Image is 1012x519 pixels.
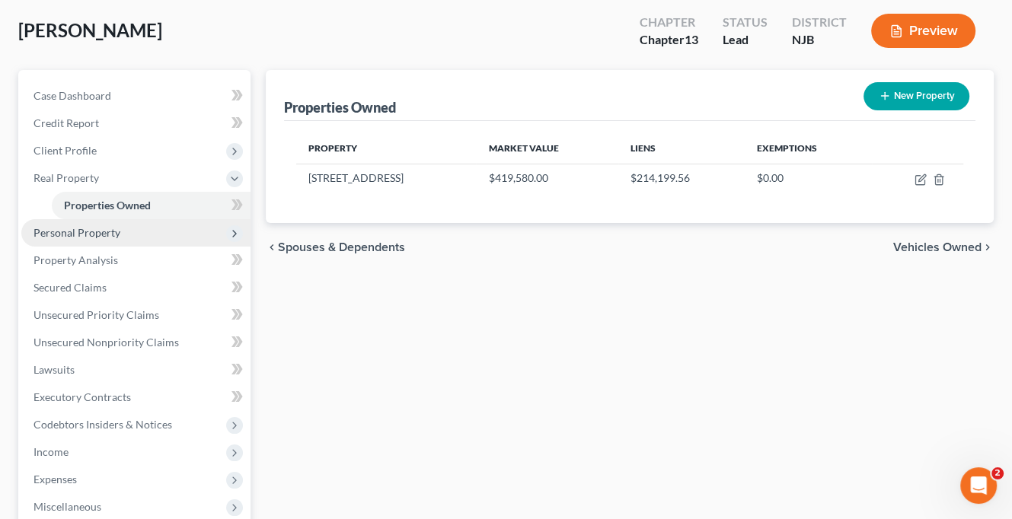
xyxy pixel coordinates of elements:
span: Case Dashboard [34,89,111,102]
th: Exemptions [745,133,872,164]
span: Executory Contracts [34,390,131,403]
a: Unsecured Priority Claims [21,301,251,329]
a: Properties Owned [52,192,251,219]
div: Lead [723,31,768,49]
a: Executory Contracts [21,384,251,411]
a: Lawsuits [21,356,251,384]
span: Secured Claims [34,281,107,294]
a: Case Dashboard [21,82,251,110]
a: Secured Claims [21,274,251,301]
div: NJB [792,31,847,49]
td: $419,580.00 [476,164,618,193]
span: Miscellaneous [34,500,101,513]
span: Unsecured Nonpriority Claims [34,336,179,349]
span: Personal Property [34,226,120,239]
a: Unsecured Nonpriority Claims [21,329,251,356]
button: Vehicles Owned chevron_right [893,241,994,253]
div: District [792,14,847,31]
span: Codebtors Insiders & Notices [34,418,172,431]
button: Preview [871,14,975,48]
td: $214,199.56 [618,164,745,193]
span: Lawsuits [34,363,75,376]
span: [PERSON_NAME] [18,19,162,41]
span: Properties Owned [64,199,151,212]
span: Spouses & Dependents [278,241,405,253]
td: $0.00 [745,164,872,193]
span: Vehicles Owned [893,241,982,253]
i: chevron_left [266,241,278,253]
th: Market Value [476,133,618,164]
div: Status [723,14,768,31]
iframe: Intercom live chat [960,467,997,504]
span: 13 [685,32,698,46]
span: Real Property [34,171,99,184]
th: Property [296,133,476,164]
span: Property Analysis [34,253,118,266]
button: chevron_left Spouses & Dependents [266,241,405,253]
span: Credit Report [34,116,99,129]
div: Chapter [640,14,698,31]
div: Chapter [640,31,698,49]
div: Properties Owned [284,98,396,116]
span: Expenses [34,473,77,486]
td: [STREET_ADDRESS] [296,164,476,193]
span: Client Profile [34,144,97,157]
a: Credit Report [21,110,251,137]
span: Unsecured Priority Claims [34,308,159,321]
button: New Property [864,82,969,110]
span: Income [34,445,69,458]
th: Liens [618,133,745,164]
a: Property Analysis [21,247,251,274]
i: chevron_right [982,241,994,253]
span: 2 [991,467,1004,479]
